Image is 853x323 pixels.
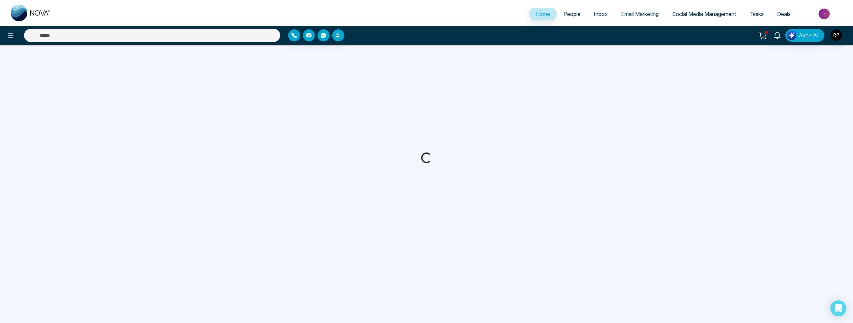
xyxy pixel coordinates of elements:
img: User Avatar [831,29,842,41]
a: Social Media Management [665,8,743,20]
span: Social Media Management [672,11,736,17]
a: Home [529,8,557,20]
a: Inbox [587,8,614,20]
img: Nova CRM Logo [11,5,51,21]
span: Email Marketing [621,11,659,17]
a: Email Marketing [614,8,665,20]
img: Lead Flow [787,31,796,40]
a: Tasks [743,8,770,20]
a: People [557,8,587,20]
div: Open Intercom Messenger [830,300,846,316]
button: Avon AI [785,29,824,42]
span: Tasks [749,11,764,17]
span: Avon AI [799,31,819,39]
span: Deals [777,11,791,17]
a: Deals [770,8,797,20]
span: Inbox [594,11,608,17]
span: Home [535,11,550,17]
img: Market-place.gif [801,6,849,21]
span: People [563,11,580,17]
